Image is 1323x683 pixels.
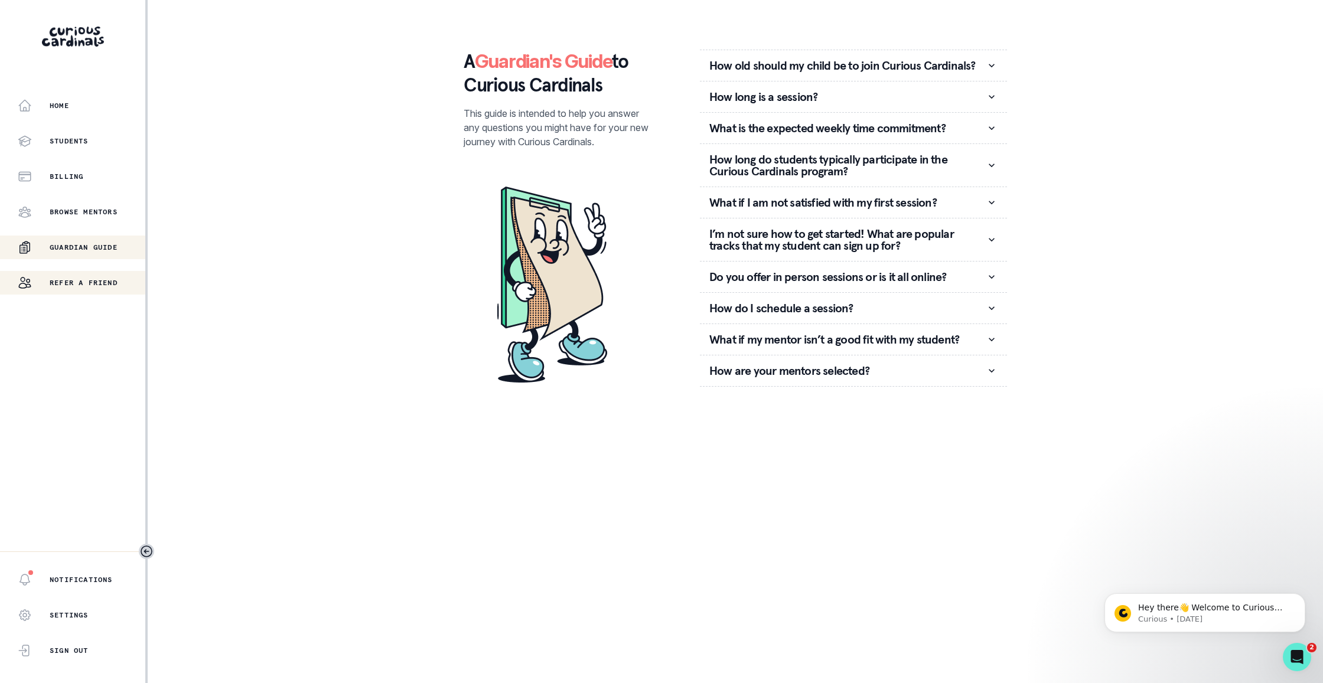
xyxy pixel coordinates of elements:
p: Sign Out [50,646,89,655]
button: How long is a session? [700,81,1007,112]
p: Browse Mentors [50,207,118,217]
p: How are your mentors selected? [709,365,986,377]
p: Do you offer in person sessions or is it all online? [709,271,986,283]
button: What if my mentor isn’t a good fit with my student? [700,324,1007,355]
button: Toggle sidebar [139,544,154,559]
p: What is the expected weekly time commitment? [709,122,986,134]
p: I’m not sure how to get started! What are popular tracks that my student can sign up for? [709,228,986,251]
button: How old should my child be to join Curious Cardinals? [700,50,1007,81]
p: Home [50,101,69,110]
button: What if I am not satisfied with my first session? [700,187,1007,218]
img: Curious Cardinals Logo [42,27,104,47]
p: How old should my child be to join Curious Cardinals? [709,60,986,71]
button: How do I schedule a session? [700,293,1007,323]
p: What if I am not satisfied with my first session? [709,197,986,208]
p: Billing [50,172,83,181]
button: How long do students typically participate in the Curious Cardinals program? [700,144,1007,187]
button: How are your mentors selected? [700,355,1007,386]
p: What if my mentor isn’t a good fit with my student? [709,334,986,345]
iframe: Intercom notifications message [1087,568,1323,651]
iframe: Intercom live chat [1283,643,1311,671]
p: Guardian Guide [50,243,118,252]
p: How do I schedule a session? [709,302,986,314]
span: Guardian's Guide [475,50,612,73]
p: Refer a friend [50,278,118,287]
p: This guide is intended to help you answer any questions you might have for your new journey with ... [464,106,653,149]
p: How long is a session? [709,91,986,103]
p: A to Curious Cardinals [464,50,653,97]
p: Students [50,136,89,146]
button: I’m not sure how to get started! What are popular tracks that my student can sign up for? [700,218,1007,261]
button: Do you offer in person sessions or is it all online? [700,262,1007,292]
p: Settings [50,610,89,620]
span: 2 [1307,643,1317,652]
p: Notifications [50,575,113,584]
button: What is the expected weekly time commitment? [700,113,1007,143]
p: How long do students typically participate in the Curious Cardinals program? [709,153,986,177]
